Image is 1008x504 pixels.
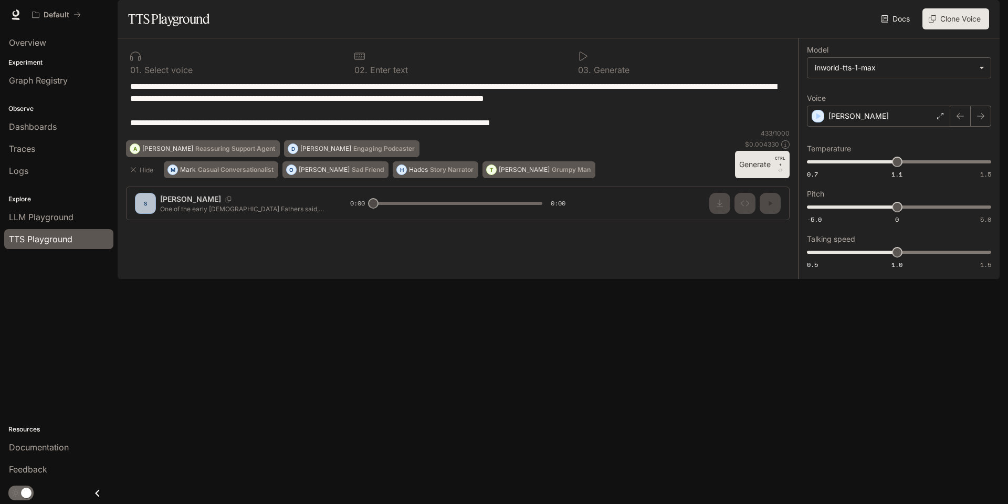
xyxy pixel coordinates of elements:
[815,63,974,73] div: inworld-tts-1-max
[126,161,160,178] button: Hide
[409,167,428,173] p: Hades
[828,111,889,121] p: [PERSON_NAME]
[397,161,406,178] div: H
[299,167,350,173] p: [PERSON_NAME]
[142,146,193,152] p: [PERSON_NAME]
[807,190,824,198] p: Pitch
[775,155,785,174] p: ⏎
[922,8,989,29] button: Clone Voice
[128,8,209,29] h1: TTS Playground
[430,167,474,173] p: Story Narrator
[895,215,899,224] span: 0
[591,66,629,74] p: Generate
[288,140,298,157] div: D
[879,8,914,29] a: Docs
[807,215,822,224] span: -5.0
[300,146,351,152] p: [PERSON_NAME]
[27,4,86,25] button: All workspaces
[354,66,367,74] p: 0 2 .
[578,66,591,74] p: 0 3 .
[980,170,991,179] span: 1.5
[393,161,478,178] button: HHadesStory Narrator
[142,66,193,74] p: Select voice
[807,46,828,54] p: Model
[352,167,384,173] p: Sad Friend
[287,161,296,178] div: O
[980,260,991,269] span: 1.5
[980,215,991,224] span: 5.0
[367,66,408,74] p: Enter text
[195,146,275,152] p: Reassuring Support Agent
[735,151,790,178] button: GenerateCTRL +⏎
[807,170,818,179] span: 0.7
[282,161,388,178] button: O[PERSON_NAME]Sad Friend
[130,66,142,74] p: 0 1 .
[482,161,595,178] button: T[PERSON_NAME]Grumpy Man
[168,161,177,178] div: M
[807,95,826,102] p: Voice
[775,155,785,168] p: CTRL +
[164,161,278,178] button: MMarkCasual Conversationalist
[891,170,902,179] span: 1.1
[284,140,419,157] button: D[PERSON_NAME]Engaging Podcaster
[353,146,415,152] p: Engaging Podcaster
[198,167,274,173] p: Casual Conversationalist
[180,167,196,173] p: Mark
[807,260,818,269] span: 0.5
[126,140,280,157] button: A[PERSON_NAME]Reassuring Support Agent
[130,140,140,157] div: A
[44,11,69,19] p: Default
[761,129,790,138] p: 433 / 1000
[891,260,902,269] span: 1.0
[807,145,851,152] p: Temperature
[499,167,550,173] p: [PERSON_NAME]
[807,58,991,78] div: inworld-tts-1-max
[807,235,855,243] p: Talking speed
[552,167,591,173] p: Grumpy Man
[487,161,496,178] div: T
